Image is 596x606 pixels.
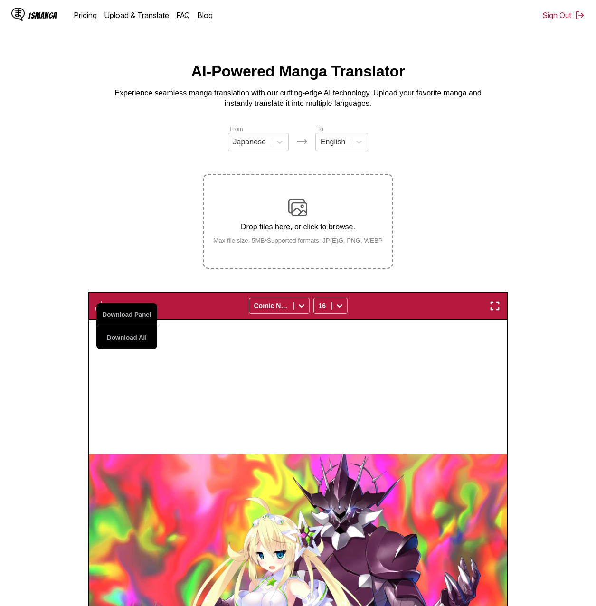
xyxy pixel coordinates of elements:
label: From [230,126,243,133]
a: IsManga LogoIsManga [11,8,74,23]
h1: AI-Powered Manga Translator [191,63,405,80]
a: Pricing [74,10,97,20]
small: Max file size: 5MB • Supported formats: JP(E)G, PNG, WEBP [206,237,390,244]
a: Upload & Translate [104,10,169,20]
label: To [317,126,323,133]
button: Download Panel [96,303,157,326]
img: Languages icon [296,136,308,147]
a: FAQ [177,10,190,20]
a: Blog [198,10,213,20]
img: Enter fullscreen [489,300,501,312]
div: IsManga [28,11,57,20]
p: Drop files here, or click to browse. [206,223,390,231]
img: Download translated images [95,300,107,312]
button: Sign Out [543,10,585,20]
p: Experience seamless manga translation with our cutting-edge AI technology. Upload your favorite m... [108,88,488,109]
img: Sign out [575,10,585,20]
img: IsManga Logo [11,8,25,21]
button: Download All [96,326,157,349]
